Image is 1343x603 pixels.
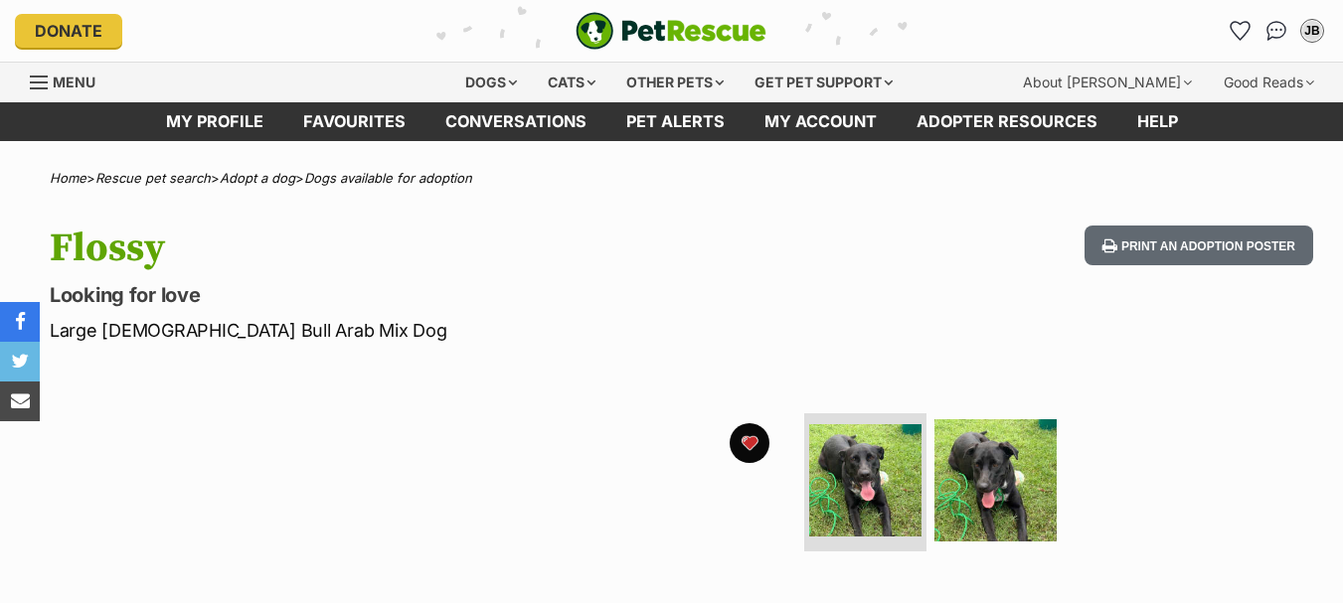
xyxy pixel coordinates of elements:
a: Pet alerts [606,102,745,141]
button: My account [1296,15,1328,47]
a: Donate [15,14,122,48]
div: Dogs [451,63,531,102]
img: Photo of Flossy [934,419,1057,541]
a: PetRescue [576,12,766,50]
a: Menu [30,63,109,98]
a: Dogs available for adoption [304,170,472,186]
button: favourite [730,423,769,463]
button: Print an adoption poster [1085,226,1313,266]
img: chat-41dd97257d64d25036548639549fe6c8038ab92f7586957e7f3b1b290dea8141.svg [1266,21,1287,41]
div: About [PERSON_NAME] [1009,63,1206,102]
div: JB [1302,21,1322,41]
a: conversations [425,102,606,141]
div: Cats [534,63,609,102]
span: Menu [53,74,95,90]
a: Help [1117,102,1198,141]
a: Conversations [1260,15,1292,47]
a: My profile [146,102,283,141]
a: My account [745,102,897,141]
div: Get pet support [741,63,907,102]
ul: Account quick links [1225,15,1328,47]
a: Home [50,170,86,186]
div: Good Reads [1210,63,1328,102]
img: Photo of Flossy [809,424,922,536]
a: Rescue pet search [95,170,211,186]
p: Looking for love [50,281,820,309]
img: logo-e224e6f780fb5917bec1dbf3a21bbac754714ae5b6737aabdf751b685950b380.svg [576,12,766,50]
a: Adopter resources [897,102,1117,141]
a: Favourites [1225,15,1257,47]
a: Adopt a dog [220,170,295,186]
p: Large [DEMOGRAPHIC_DATA] Bull Arab Mix Dog [50,317,820,344]
a: Favourites [283,102,425,141]
h1: Flossy [50,226,820,271]
div: Other pets [612,63,738,102]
